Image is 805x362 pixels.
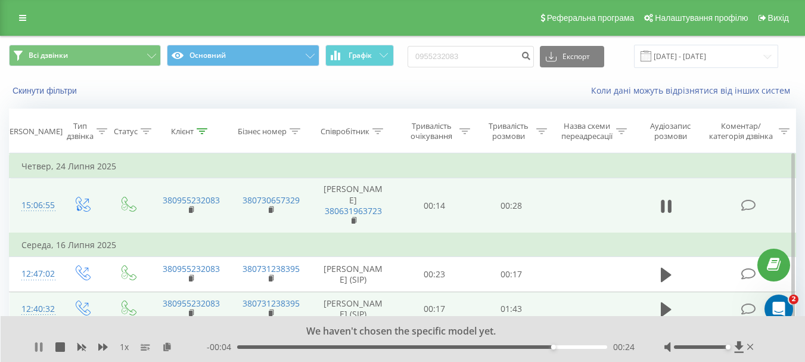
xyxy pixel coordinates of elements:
[29,51,68,60] span: Всі дзвінки
[551,345,556,349] div: Accessibility label
[2,126,63,137] div: [PERSON_NAME]
[243,298,300,309] a: 380731238395
[120,341,129,353] span: 1 x
[613,341,635,353] span: 00:24
[547,13,635,23] span: Реферальна програма
[408,46,534,67] input: Пошук за номером
[9,85,83,96] button: Скинути фільтри
[163,263,220,274] a: 380955232083
[641,121,701,141] div: Аудіозапис розмови
[789,295,798,304] span: 2
[106,325,684,338] div: We haven't chosen the specific model yet.
[768,13,789,23] span: Вихід
[163,298,220,309] a: 380955232083
[67,121,94,141] div: Тип дзвінка
[396,178,473,233] td: 00:14
[484,121,533,141] div: Тривалість розмови
[243,263,300,274] a: 380731238395
[726,345,731,349] div: Accessibility label
[396,292,473,327] td: 00:17
[655,13,748,23] span: Налаштування профілю
[243,194,300,206] a: 380730657329
[310,292,396,327] td: [PERSON_NAME] (SIP)
[349,51,372,60] span: Графік
[325,205,382,216] a: 380631963723
[473,178,550,233] td: 00:28
[163,194,220,206] a: 380955232083
[21,262,46,286] div: 12:47:02
[21,194,46,217] div: 15:06:55
[207,341,237,353] span: - 00:04
[396,257,473,292] td: 00:23
[167,45,319,66] button: Основний
[540,46,604,67] button: Експорт
[591,85,796,96] a: Коли дані можуть відрізнятися вiд інших систем
[321,126,369,137] div: Співробітник
[325,45,394,66] button: Графік
[171,126,194,137] div: Клієнт
[473,292,550,327] td: 01:43
[21,298,46,321] div: 12:40:32
[10,233,796,257] td: Середа, 16 Липня 2025
[310,178,396,233] td: [PERSON_NAME]
[706,121,776,141] div: Коментар/категорія дзвінка
[764,295,793,323] iframe: Intercom live chat
[238,126,287,137] div: Бізнес номер
[310,257,396,292] td: [PERSON_NAME] (SIP)
[114,126,138,137] div: Статус
[473,257,550,292] td: 00:17
[10,154,796,178] td: Четвер, 24 Липня 2025
[9,45,161,66] button: Всі дзвінки
[561,121,613,141] div: Назва схеми переадресації
[407,121,456,141] div: Тривалість очікування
